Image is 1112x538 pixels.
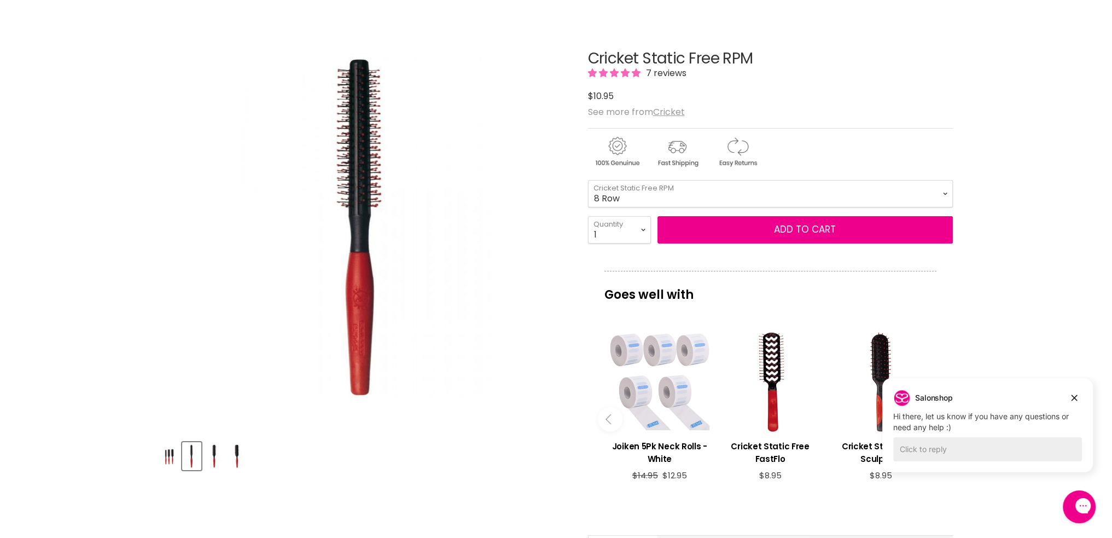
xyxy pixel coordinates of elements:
span: $8.95 [759,470,781,481]
a: View product:Joiken 5Pk Neck Rolls - White [610,432,709,471]
button: Cricket Static Free RPM [227,442,246,470]
select: Quantity [588,216,651,244]
img: returns.gif [708,135,766,169]
iframe: Gorgias live chat campaigns [874,377,1101,489]
img: Cricket Static Free RPM [161,443,178,469]
p: Goes well with [604,271,936,307]
button: Cricket Static Free RPM [160,442,179,470]
div: Product thumbnails [158,439,570,470]
span: $14.95 [632,470,658,481]
button: Cricket Static Free RPM [182,442,201,470]
h3: Cricket Static Free Sculpting [831,440,930,465]
span: See more from [588,106,685,118]
img: genuine.gif [588,135,646,169]
a: View product:Cricket Static Free Sculpting [831,432,930,471]
span: 7 reviews [643,67,686,79]
img: shipping.gif [648,135,706,169]
a: View product:Cricket Static Free FastFlo [720,432,820,471]
img: Cricket Static Free RPM [228,443,245,469]
h3: Joiken 5Pk Neck Rolls - White [610,440,709,465]
a: Cricket [653,106,685,118]
button: Add to cart [657,216,953,244]
div: Cricket Static Free RPM image. Click or Scroll to Zoom. [160,23,568,432]
span: $10.95 [588,90,614,102]
span: 5.00 stars [588,67,643,79]
img: Cricket Static Free RPM [206,443,223,469]
span: Add to cart [774,223,836,236]
button: Cricket Static Free RPM [205,442,224,470]
span: $12.95 [662,470,687,481]
img: Cricket Static Free RPM [183,443,200,469]
h3: Cricket Static Free FastFlo [720,440,820,465]
h1: Cricket Static Free RPM [588,50,953,67]
iframe: Gorgias live chat messenger [1057,487,1101,527]
img: Cricket Static Free RPM [236,36,491,419]
span: $8.95 [870,470,892,481]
